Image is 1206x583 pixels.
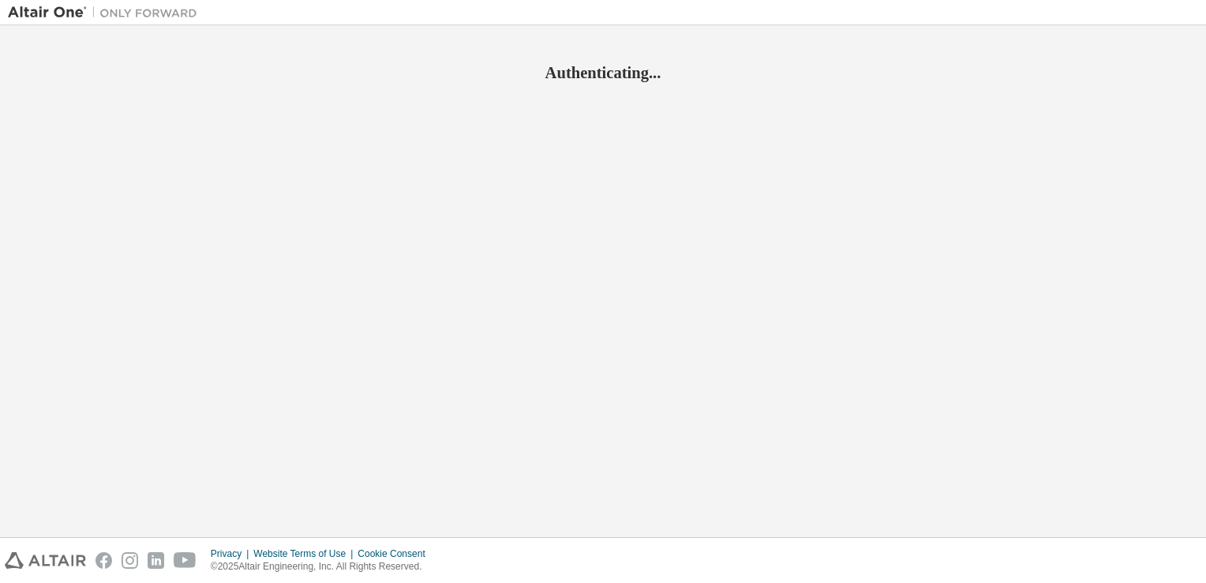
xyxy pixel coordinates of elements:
[8,5,205,21] img: Altair One
[8,62,1198,83] h2: Authenticating...
[174,552,197,569] img: youtube.svg
[122,552,138,569] img: instagram.svg
[148,552,164,569] img: linkedin.svg
[96,552,112,569] img: facebook.svg
[5,552,86,569] img: altair_logo.svg
[253,547,358,560] div: Website Terms of Use
[358,547,434,560] div: Cookie Consent
[211,547,253,560] div: Privacy
[211,560,435,574] p: © 2025 Altair Engineering, Inc. All Rights Reserved.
